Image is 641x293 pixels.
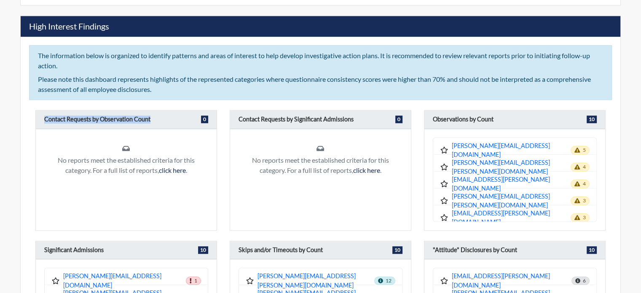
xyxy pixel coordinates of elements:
[587,116,597,123] span: 10
[424,110,605,129] div: Employees displayed in this category reported Observations, achieved consistency scores over 70%,...
[353,166,380,174] a: click here
[452,209,571,227] a: [EMAIL_ADDRESS][PERSON_NAME][DOMAIN_NAME]
[571,196,590,205] span: 3 observations
[452,192,571,210] a: [PERSON_NAME][EMAIL_ADDRESS][PERSON_NAME][DOMAIN_NAME]
[36,241,217,260] div: Employees displayed in this category reported Significant Admissions, achieved consistency scores...
[571,277,590,285] span: Total count: 6
[239,155,402,175] p: No reports meet the established criteria for this category. For a full list of reports, .
[392,246,402,254] span: 10
[38,51,603,71] div: The information below is organized to identify patterns and areas of interest to help develop inv...
[571,180,590,188] span: 4 observations
[571,146,590,154] span: 5 observations
[36,110,217,129] div: Employees displayed in this category requested to be contacted, achieved consistency scores over ...
[424,241,605,260] div: Employees displayed in this category reported Forgiving Attitudes towards counterproductive/crimi...
[257,271,374,290] a: [PERSON_NAME][EMAIL_ADDRESS][PERSON_NAME][DOMAIN_NAME]
[198,246,208,254] span: 10
[44,116,150,124] h6: Contact Requests by Observation Count
[159,166,186,174] a: click here
[587,246,597,254] span: 10
[395,116,402,123] span: 0
[239,246,323,254] h6: Skips and/or Timeouts by Count
[44,155,208,175] p: No reports meet the established criteria for this category. For a full list of reports, .
[38,74,603,94] div: Please note this dashboard represents highlights of the represented categories where questionnair...
[186,277,201,285] span: 1 admissions
[433,116,493,124] h6: Observations by Count
[201,116,208,123] span: 0
[571,213,590,222] span: 3 observations
[571,163,590,171] span: 4 observations
[452,158,571,176] a: [PERSON_NAME][EMAIL_ADDRESS][PERSON_NAME][DOMAIN_NAME]
[230,110,411,129] div: Employees displayed in this category requested to be contacted, achieved consistency scores over ...
[433,246,517,254] h6: "Attitude" Disclosures by Count
[63,271,186,290] a: [PERSON_NAME][EMAIL_ADDRESS][DOMAIN_NAME]
[452,141,571,159] a: [PERSON_NAME][EMAIL_ADDRESS][DOMAIN_NAME]
[230,241,411,260] div: Employees displayed in this category intentionally Skipped questions or allowed questions to Time...
[452,175,571,193] a: [EMAIL_ADDRESS][PERSON_NAME][DOMAIN_NAME]
[239,116,354,124] h6: Contact Requests by Significant Admissions
[29,21,109,31] h5: High Interest Findings
[374,277,395,285] span: 12 skips/timeouts
[44,246,104,254] h6: Significant Admissions
[452,271,571,290] a: [EMAIL_ADDRESS][PERSON_NAME][DOMAIN_NAME]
